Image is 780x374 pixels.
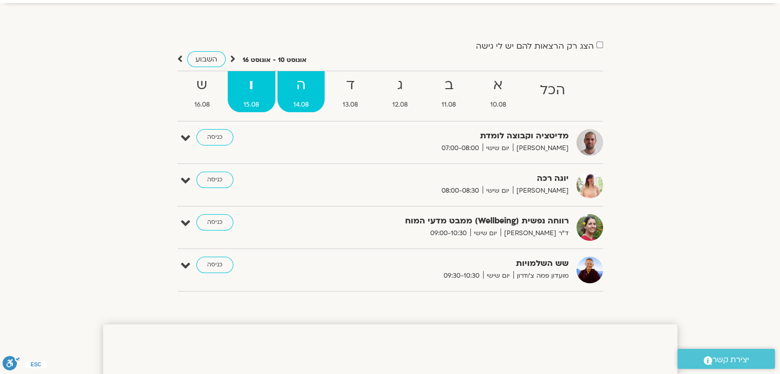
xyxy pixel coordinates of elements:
[195,54,217,64] span: השבוע
[438,143,483,154] span: 07:00-08:00
[474,71,523,112] a: א10.08
[317,129,569,143] strong: מדיטציה וקבוצה לומדת
[317,257,569,271] strong: שש השלמויות
[474,74,523,97] strong: א
[327,71,374,112] a: ד13.08
[483,271,513,281] span: יום שישי
[476,41,594,51] label: הצג רק הרצאות להם יש לי גישה
[501,228,569,239] span: ד"ר [PERSON_NAME]
[243,55,307,66] p: אוגוסט 10 - אוגוסט 16
[277,99,325,110] span: 14.08
[470,228,501,239] span: יום שישי
[438,185,483,196] span: 08:00-08:30
[483,143,513,154] span: יום שישי
[712,353,749,367] span: יצירת קשר
[513,271,569,281] span: מועדון פמה צ'ודרון
[228,74,275,97] strong: ו
[196,214,233,231] a: כניסה
[178,71,226,112] a: ש16.08
[440,271,483,281] span: 09:30-10:30
[426,74,472,97] strong: ב
[277,74,325,97] strong: ה
[317,172,569,185] strong: יוגה רכה
[196,129,233,146] a: כניסה
[228,71,275,112] a: ו15.08
[178,99,226,110] span: 16.08
[196,172,233,188] a: כניסה
[376,99,424,110] span: 12.08
[376,71,424,112] a: ג12.08
[513,143,569,154] span: [PERSON_NAME]
[277,71,325,112] a: ה14.08
[524,79,582,102] strong: הכל
[178,74,226,97] strong: ש
[524,71,582,112] a: הכל
[196,257,233,273] a: כניסה
[426,71,472,112] a: ב11.08
[677,349,775,369] a: יצירת קשר
[327,99,374,110] span: 13.08
[317,214,569,228] strong: רווחה נפשית (Wellbeing) ממבט מדעי המוח
[427,228,470,239] span: 09:00-10:30
[376,74,424,97] strong: ג
[474,99,523,110] span: 10.08
[513,185,569,196] span: [PERSON_NAME]
[426,99,472,110] span: 11.08
[483,185,513,196] span: יום שישי
[228,99,275,110] span: 15.08
[187,51,226,67] a: השבוע
[327,74,374,97] strong: ד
